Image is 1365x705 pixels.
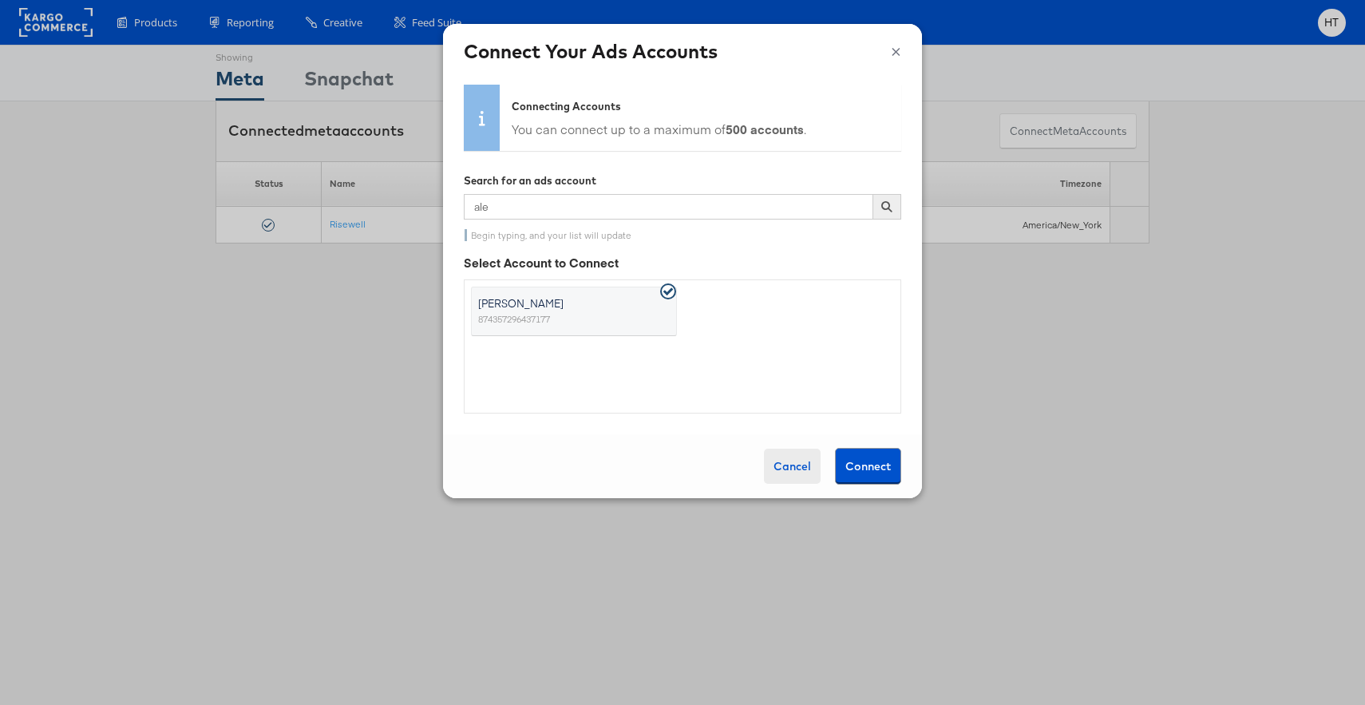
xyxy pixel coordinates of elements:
[512,100,621,113] strong: Connecting Accounts
[835,448,901,485] button: Connect
[465,229,900,241] div: Begin typing, and your list will update
[764,449,821,484] div: Cancel
[478,311,550,327] span: 874357296437177
[478,295,651,311] span: [PERSON_NAME]
[464,194,873,220] input: Type in an account name
[464,254,619,271] strong: Select Account to Connect
[464,38,901,65] h4: Connect Your Ads Accounts
[891,38,901,61] button: ×
[726,121,804,137] strong: 500 accounts
[512,120,806,139] div: You can connect up to a maximum of .
[464,174,596,187] strong: Search for an ads account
